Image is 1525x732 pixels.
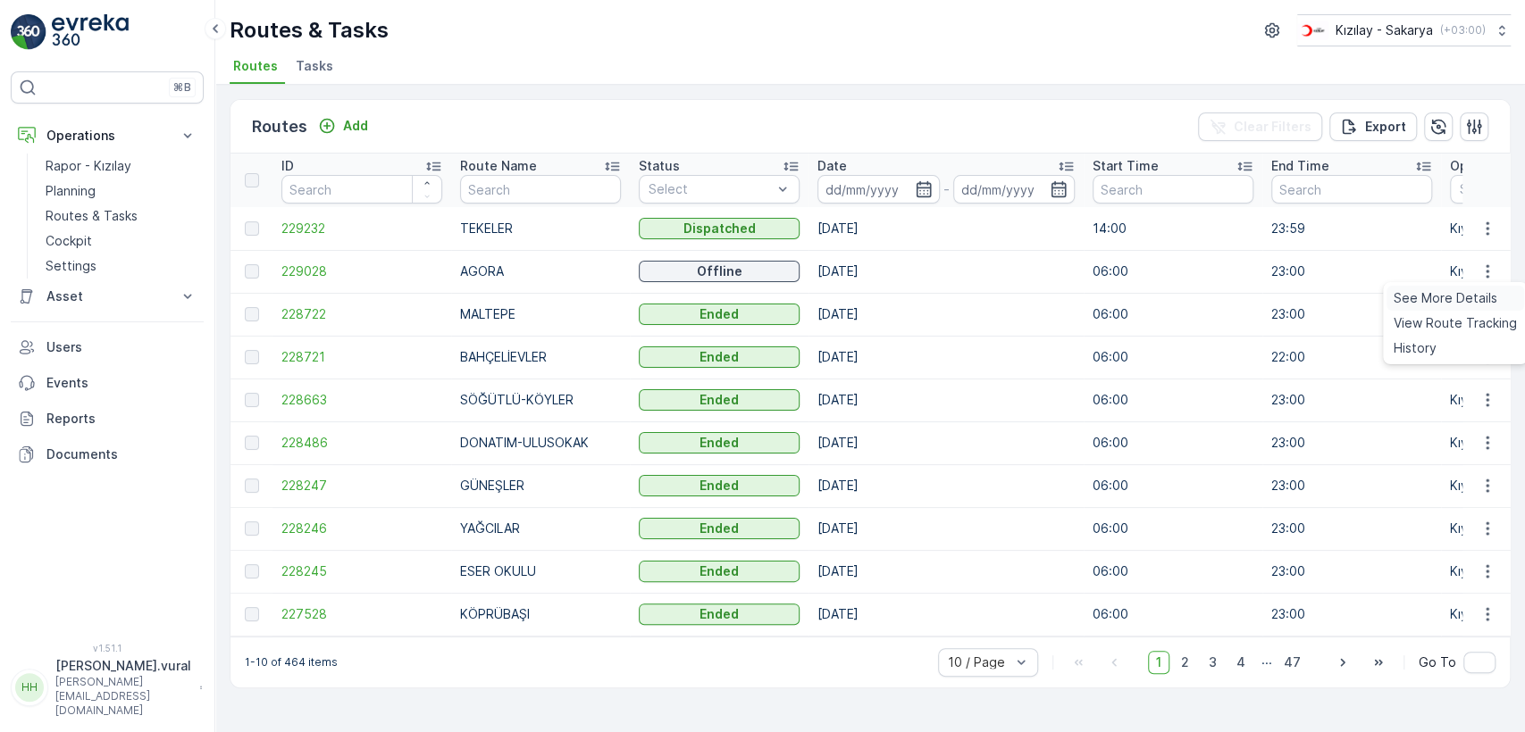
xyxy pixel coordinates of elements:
[1297,14,1511,46] button: Kızılay - Sakarya(+03:00)
[281,520,442,537] a: 228246
[281,262,442,280] a: 229028
[1093,220,1253,237] p: 14:00
[38,254,204,279] a: Settings
[245,307,259,321] div: Toggle Row Selected
[11,365,204,401] a: Events
[46,287,168,305] p: Asset
[281,175,442,204] input: Search
[252,114,307,139] p: Routes
[1271,520,1432,537] p: 23:00
[245,607,259,621] div: Toggle Row Selected
[809,550,1084,593] td: [DATE]
[1276,651,1309,674] span: 47
[639,218,800,239] button: Dispatched
[683,220,756,237] p: Dispatched
[1093,157,1159,175] p: Start Time
[639,261,800,282] button: Offline
[460,305,621,323] p: MALTEPE
[38,204,204,229] a: Routes & Tasks
[38,179,204,204] a: Planning
[700,348,739,366] p: Ended
[1271,605,1432,623] p: 23:00
[639,389,800,411] button: Ended
[1329,112,1417,141] button: Export
[1450,157,1512,175] p: Operation
[11,118,204,154] button: Operations
[55,675,191,718] p: [PERSON_NAME][EMAIL_ADDRESS][DOMAIN_NAME]
[1173,651,1197,674] span: 2
[697,262,742,280] p: Offline
[55,657,191,675] p: [PERSON_NAME].vural
[700,520,739,537] p: Ended
[809,421,1084,464] td: [DATE]
[281,348,442,366] a: 228721
[281,434,442,452] a: 228486
[281,605,442,623] a: 227528
[1093,562,1253,580] p: 06:00
[1093,520,1253,537] p: 06:00
[38,154,204,179] a: Rapor - Kızılay
[809,336,1084,378] td: [DATE]
[460,477,621,495] p: GÜNEŞLER
[1201,651,1225,674] span: 3
[809,464,1084,507] td: [DATE]
[1093,262,1253,280] p: 06:00
[460,220,621,237] p: TEKELER
[281,391,442,409] span: 228663
[281,305,442,323] a: 228722
[1093,605,1253,623] p: 06:00
[296,57,333,75] span: Tasks
[11,14,46,50] img: logo
[639,603,800,625] button: Ended
[1271,391,1432,409] p: 23:00
[1271,220,1432,237] p: 23:59
[817,175,940,204] input: dd/mm/yyyy
[15,673,44,702] div: HH
[233,57,278,75] span: Routes
[1148,651,1169,674] span: 1
[460,157,537,175] p: Route Name
[173,80,191,95] p: ⌘B
[245,436,259,450] div: Toggle Row Selected
[245,521,259,536] div: Toggle Row Selected
[1271,262,1432,280] p: 23:00
[1297,21,1328,40] img: k%C4%B1z%C4%B1lay_DTAvauz.png
[639,157,680,175] p: Status
[52,14,129,50] img: logo_light-DOdMpM7g.png
[11,401,204,437] a: Reports
[1271,348,1432,366] p: 22:00
[1387,286,1524,311] a: See More Details
[245,564,259,578] div: Toggle Row Selected
[245,655,338,670] p: 1-10 of 464 items
[11,329,204,365] a: Users
[809,293,1084,336] td: [DATE]
[1271,305,1432,323] p: 23:00
[460,520,621,537] p: YAĞCILAR
[639,304,800,325] button: Ended
[1271,477,1432,495] p: 23:00
[700,434,739,452] p: Ended
[245,221,259,236] div: Toggle Row Selected
[38,229,204,254] a: Cockpit
[809,250,1084,293] td: [DATE]
[809,378,1084,421] td: [DATE]
[11,279,204,314] button: Asset
[1198,112,1322,141] button: Clear Filters
[639,475,800,496] button: Ended
[245,350,259,364] div: Toggle Row Selected
[11,437,204,472] a: Documents
[1271,157,1329,175] p: End Time
[1228,651,1253,674] span: 4
[46,207,138,225] p: Routes & Tasks
[46,127,168,145] p: Operations
[1093,391,1253,409] p: 06:00
[817,157,847,175] p: Date
[460,605,621,623] p: KÖPRÜBAŞI
[281,220,442,237] span: 229232
[1440,23,1486,37] p: ( +03:00 )
[943,179,950,200] p: -
[639,518,800,539] button: Ended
